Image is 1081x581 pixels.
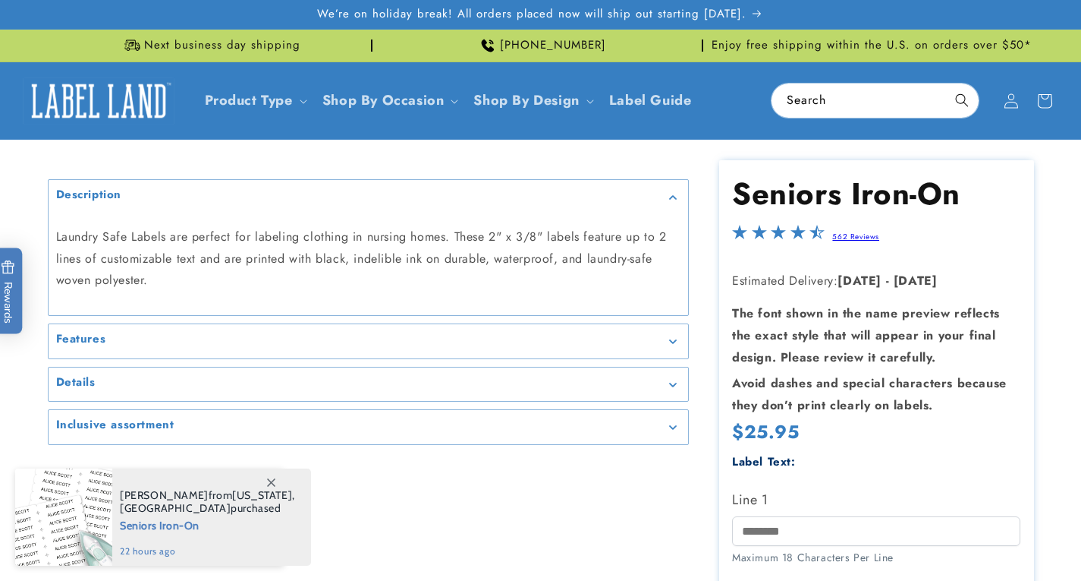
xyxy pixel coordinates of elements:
[120,489,295,515] span: from , purchased
[48,179,689,444] media-gallery: Gallery Viewer
[56,188,122,203] h2: Description
[609,92,692,109] span: Label Guide
[732,488,1020,512] label: Line 1
[886,272,890,289] strong: -
[837,272,881,289] strong: [DATE]
[600,83,701,118] a: Label Guide
[56,332,106,347] h2: Features
[732,174,1020,213] h1: Seniors Iron-On
[120,488,209,502] span: [PERSON_NAME]
[205,90,293,110] a: Product Type
[379,30,703,62] div: Announcement
[49,410,688,444] summary: Inclusive assortment
[1,260,15,323] span: Rewards
[17,71,181,130] a: Label Land
[732,305,1000,366] strong: The font shown in the name preview reflects the exact style that will appear in your final design...
[945,84,979,117] button: Search
[732,453,796,470] label: Label Text:
[232,488,292,502] span: [US_STATE]
[49,324,688,358] summary: Features
[500,38,606,53] span: [PHONE_NUMBER]
[732,374,1007,414] strong: Avoid dashes and special characters because they don’t print clearly on labels.
[732,270,1020,292] p: Estimated Delivery:
[120,501,231,515] span: [GEOGRAPHIC_DATA]
[313,83,465,118] summary: Shop By Occasion
[56,418,174,433] h2: Inclusive assortment
[144,38,300,53] span: Next business day shipping
[894,272,938,289] strong: [DATE]
[464,83,599,118] summary: Shop By Design
[196,83,313,118] summary: Product Type
[832,231,879,242] a: 562 Reviews
[322,92,445,109] span: Shop By Occasion
[709,30,1034,62] div: Announcement
[317,7,746,22] span: We’re on holiday break! All orders placed now will ship out starting [DATE].
[473,90,579,110] a: Shop By Design
[732,229,825,246] span: 4.4-star overall rating
[48,30,372,62] div: Announcement
[56,375,96,390] h2: Details
[49,368,688,402] summary: Details
[56,226,680,292] p: Laundry Safe Labels are perfect for labeling clothing in nursing homes. These 2" x 3/8" labels fe...
[23,77,174,125] img: Label Land
[49,180,688,214] summary: Description
[732,420,800,444] span: $25.95
[732,550,1020,566] div: Maximum 18 Characters Per Line
[712,38,1032,53] span: Enjoy free shipping within the U.S. on orders over $50*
